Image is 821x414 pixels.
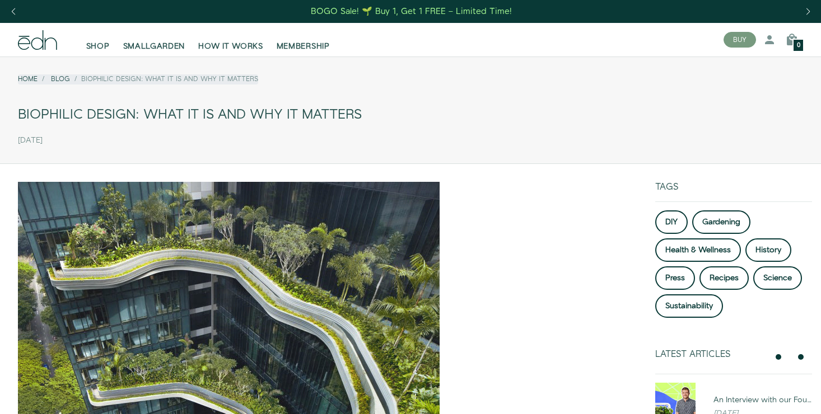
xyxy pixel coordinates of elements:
[18,136,43,145] time: [DATE]
[655,266,695,290] a: Press
[123,41,185,52] span: SMALLGARDEN
[772,350,785,364] button: previous
[655,238,741,262] a: Health & Wellness
[116,27,192,52] a: SMALLGARDEN
[192,27,269,52] a: HOW IT WORKS
[311,6,512,17] div: BOGO Sale! 🌱 Buy 1, Get 1 FREE – Limited Time!
[753,266,802,290] a: Science
[198,41,263,52] span: HOW IT WORKS
[692,210,750,234] a: Gardening
[18,74,38,84] a: Home
[724,32,756,48] button: BUY
[70,74,258,84] li: Biophilic Design: What it is and why it matters
[86,41,110,52] span: SHOP
[270,27,337,52] a: MEMBERSHIP
[18,102,803,128] div: Biophilic Design: What it is and why it matters
[713,394,812,406] div: An Interview with our Founder, [PERSON_NAME]: The Efficient Grower
[699,266,749,290] a: Recipes
[51,74,70,84] a: Blog
[735,380,810,408] iframe: Opens a widget where you can find more information
[655,349,767,360] div: Latest Articles
[794,350,808,364] button: next
[745,238,791,262] a: History
[655,294,723,318] a: Sustainability
[80,27,116,52] a: SHOP
[277,41,330,52] span: MEMBERSHIP
[310,3,514,20] a: BOGO Sale! 🌱 Buy 1, Get 1 FREE – Limited Time!
[655,182,812,201] div: Tags
[655,210,688,234] a: DIY
[797,43,800,49] span: 0
[18,74,258,84] nav: breadcrumbs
